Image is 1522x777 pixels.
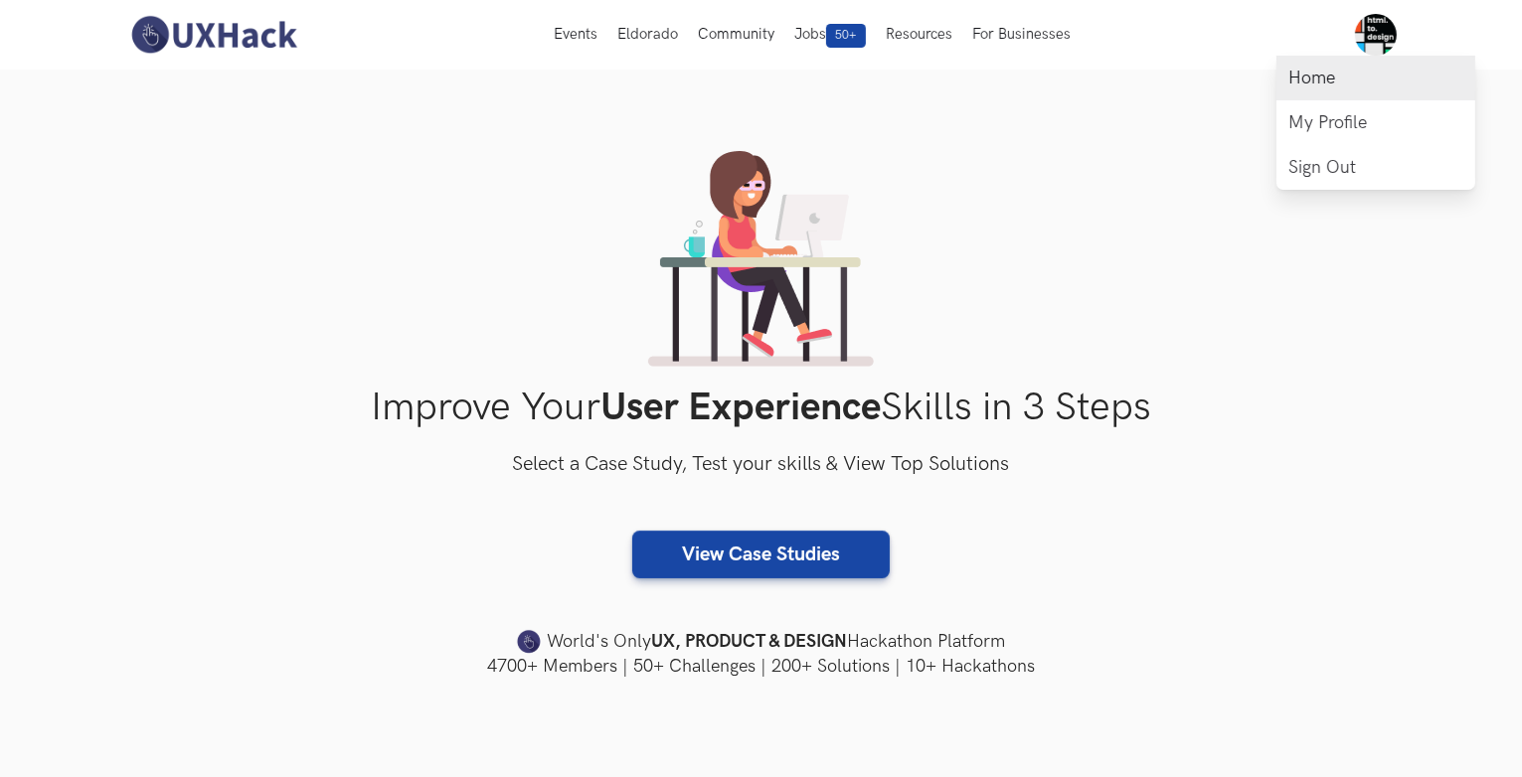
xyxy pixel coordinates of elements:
img: UXHack-logo.png [125,14,302,56]
h4: World's Only Hackathon Platform [125,628,1398,656]
a: Home [1276,56,1475,100]
img: Your profile pic [1355,14,1397,56]
h1: Improve Your Skills in 3 Steps [125,385,1398,431]
img: lady working on laptop [648,151,874,367]
span: 50+ [826,24,866,48]
a: My Profile [1276,100,1475,145]
strong: UX, PRODUCT & DESIGN [651,628,847,656]
strong: User Experience [600,385,881,431]
a: View Case Studies [632,531,890,578]
h4: 4700+ Members | 50+ Challenges | 200+ Solutions | 10+ Hackathons [125,654,1398,679]
h3: Select a Case Study, Test your skills & View Top Solutions [125,449,1398,481]
img: uxhack-favicon-image.png [517,629,541,655]
a: Sign Out [1276,145,1475,190]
